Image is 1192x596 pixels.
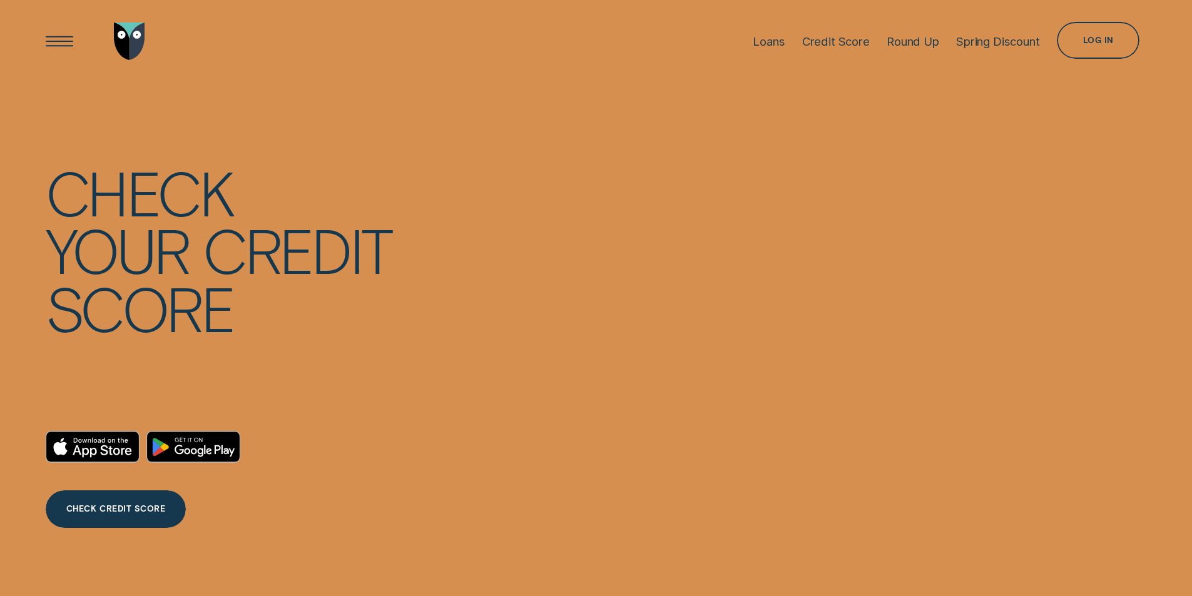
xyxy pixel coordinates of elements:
a: Download on the App Store [46,431,140,463]
img: Wisr [114,23,145,60]
div: Credit Score [802,34,870,49]
button: Open Menu [41,23,78,60]
h4: Check your credit score [46,163,392,336]
div: Spring Discount [956,34,1039,49]
a: Android App on Google Play [146,431,240,463]
button: Log in [1057,22,1139,59]
div: Round Up [887,34,939,49]
a: CHECK CREDIT SCORE [46,490,186,528]
div: Loans [753,34,785,49]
